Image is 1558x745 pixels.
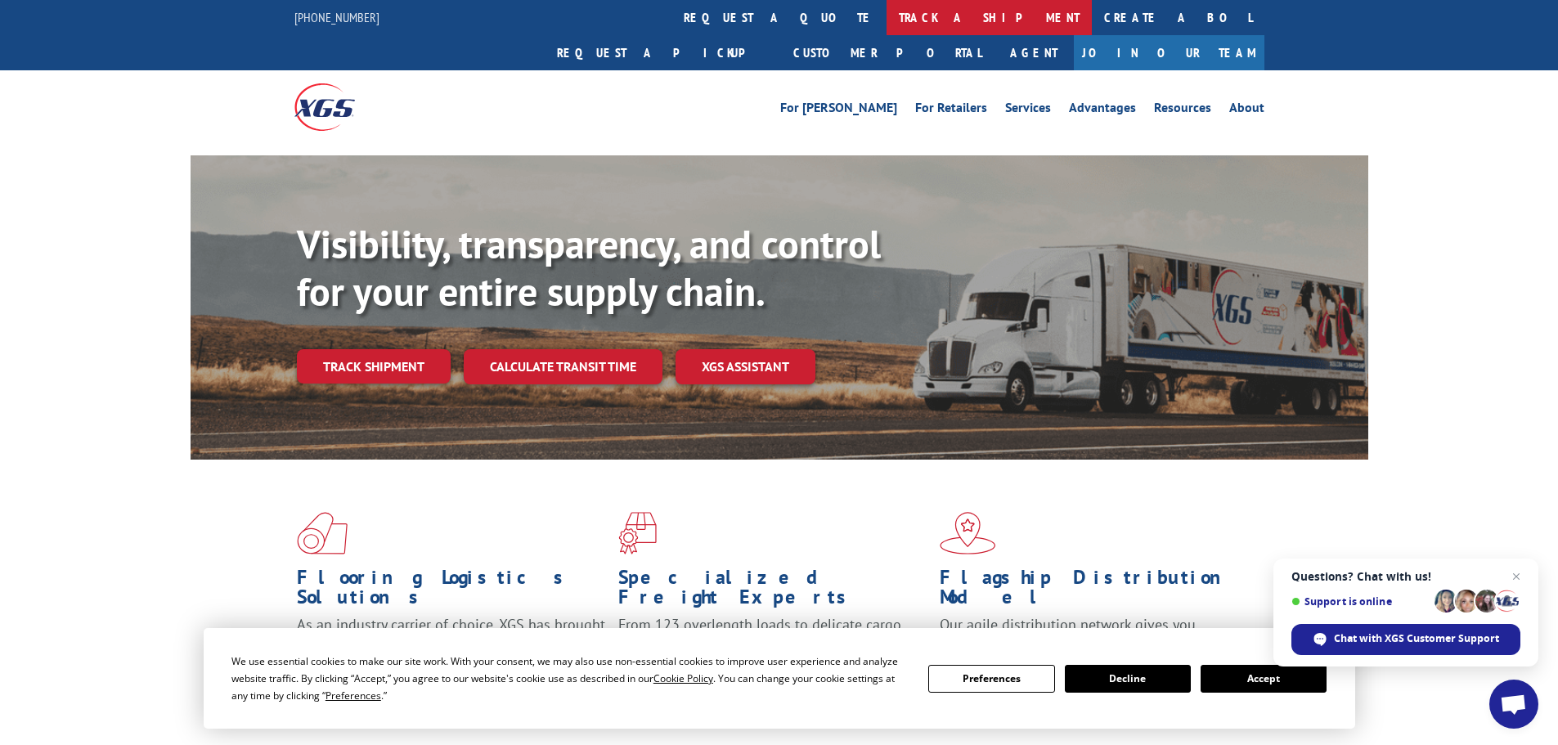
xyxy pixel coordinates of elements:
a: Agent [994,35,1074,70]
a: Advantages [1069,101,1136,119]
a: About [1229,101,1264,119]
h1: Flooring Logistics Solutions [297,568,606,615]
span: Chat with XGS Customer Support [1334,631,1499,646]
a: Services [1005,101,1051,119]
a: Customer Portal [781,35,994,70]
img: xgs-icon-focused-on-flooring-red [618,512,657,554]
a: XGS ASSISTANT [676,349,815,384]
a: Resources [1154,101,1211,119]
a: [PHONE_NUMBER] [294,9,379,25]
a: For [PERSON_NAME] [780,101,897,119]
h1: Specialized Freight Experts [618,568,927,615]
span: Questions? Chat with us! [1291,570,1520,583]
img: xgs-icon-flagship-distribution-model-red [940,512,996,554]
a: Join Our Team [1074,35,1264,70]
span: Chat with XGS Customer Support [1291,624,1520,655]
button: Accept [1201,665,1327,693]
b: Visibility, transparency, and control for your entire supply chain. [297,218,881,316]
span: As an industry carrier of choice, XGS has brought innovation and dedication to flooring logistics... [297,615,605,673]
a: Open chat [1489,680,1538,729]
p: From 123 overlength loads to delicate cargo, our experienced staff knows the best way to move you... [618,615,927,688]
a: Request a pickup [545,35,781,70]
span: Support is online [1291,595,1429,608]
a: Calculate transit time [464,349,662,384]
span: Preferences [326,689,381,702]
span: Our agile distribution network gives you nationwide inventory management on demand. [940,615,1241,653]
span: Cookie Policy [653,671,713,685]
img: xgs-icon-total-supply-chain-intelligence-red [297,512,348,554]
div: Cookie Consent Prompt [204,628,1355,729]
h1: Flagship Distribution Model [940,568,1249,615]
button: Preferences [928,665,1054,693]
div: We use essential cookies to make our site work. With your consent, we may also use non-essential ... [231,653,909,704]
button: Decline [1065,665,1191,693]
a: Track shipment [297,349,451,384]
a: For Retailers [915,101,987,119]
